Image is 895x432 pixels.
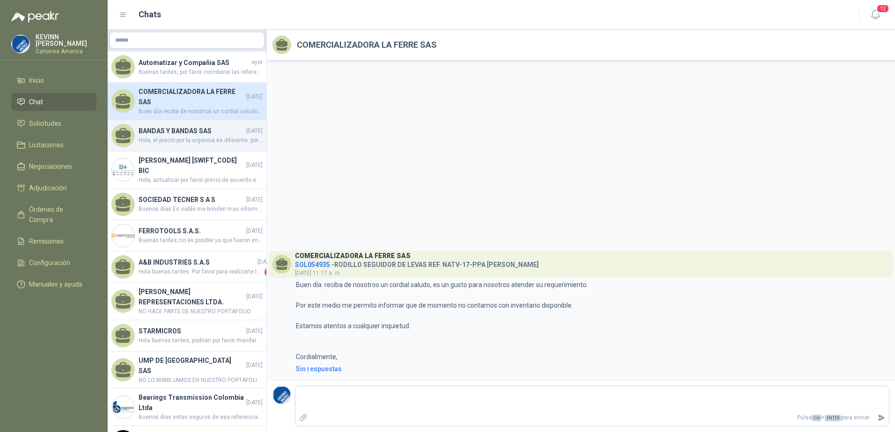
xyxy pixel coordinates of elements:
h4: STARMICROS [139,326,244,336]
span: [DATE] [246,398,263,407]
div: Sin respuestas [296,364,342,374]
label: Adjuntar archivos [295,410,311,426]
a: Negociaciones [11,158,96,175]
p: KEVINN [PERSON_NAME] [36,34,96,47]
a: Licitaciones [11,136,96,154]
span: Buenos dias estan seguros de esa referencia ya que no sale en ninguna marca quedamos atentos a su... [139,413,263,422]
span: 1 [264,267,274,277]
span: [DATE] [257,258,274,266]
span: [DATE] [246,292,263,301]
img: Company Logo [12,35,29,53]
img: Company Logo [112,396,134,418]
h4: COMERCIALIZADORA LA FERRE SAS [139,86,244,107]
span: Chat [29,97,43,107]
a: COMERCIALIZADORA LA FERRE SAS[DATE]Buen día reciba de nosotros un cordial saludo, es un gusto par... [108,83,266,120]
span: Configuración [29,258,70,268]
span: Buen día reciba de nosotros un cordial saludo, es un gusto para nosotros atender su requerimiento... [139,107,263,116]
a: STARMICROS[DATE]Hola buenas tardes, podrían por favor mandar especificaciones o imágenes del prod... [108,320,266,352]
span: Inicio [29,75,44,86]
img: Company Logo [273,386,291,404]
h4: [PERSON_NAME] [SWIFT_CODE] BIC [139,155,244,176]
img: Company Logo [112,158,134,181]
h4: FERROTOOLS S.A.S. [139,226,244,236]
span: NO HACE PARTE DE NUESTRO PORTAFOLIO [139,307,263,316]
button: Enviar [873,410,889,426]
img: Logo peakr [11,11,59,22]
img: Company Logo [112,224,134,247]
h4: A&B INDUSTRIES S.A.S [139,257,256,267]
a: Adjudicación [11,179,96,197]
span: [DATE] [246,195,263,204]
a: Manuales y ayuda [11,275,96,293]
a: Company Logo[PERSON_NAME] [SWIFT_CODE] BIC[DATE]Hola, actualizar por favor precio de acuerdo a lo... [108,151,266,189]
span: Buenas tardes; no es posible ya que fueron importados. [139,236,263,245]
h4: SOCIEDAD TECNER S A S [139,194,244,205]
h4: Bearings Transmission Colombia Ltda [139,392,244,413]
a: Inicio [11,72,96,89]
h4: UMP DE [GEOGRAPHIC_DATA] SAS [139,355,244,376]
a: Órdenes de Compra [11,201,96,229]
a: Chat [11,93,96,111]
span: [DATE] [246,93,263,101]
a: Company LogoBearings Transmission Colombia Ltda[DATE]Buenos dias estan seguros de esa referencia ... [108,389,266,426]
h1: Chats [139,8,161,21]
a: UMP DE [GEOGRAPHIC_DATA] SAS[DATE]NO LO MANEJAMOS EN NUESTRO PORTAFOLIO DE PRODUCTOS [108,352,266,389]
span: Negociaciones [29,161,72,172]
p: Pulsa + para enviar [311,410,874,426]
span: Manuales y ayuda [29,279,82,289]
a: Company LogoFERROTOOLS S.A.S.[DATE]Buenas tardes; no es posible ya que fueron importados. [108,220,266,252]
span: Órdenes de Compra [29,204,88,225]
span: Hola buenas tardes. Por favor para realizarte la cotización. Necesitan la manguera para agua aire... [139,267,263,277]
h4: BANDAS Y BANDAS SAS [139,126,244,136]
span: Buenos días Es viable me brinden mas informacion de este producto para asi poder ofertar. Dato de... [139,205,263,214]
span: Remisiones [29,236,64,246]
span: ENTER [825,415,841,421]
span: [DATE] [246,227,263,236]
span: Hola, el precio por la urgencia es diferente. por favor recotizar. [139,136,263,145]
span: Adjudicación [29,183,67,193]
h4: [PERSON_NAME] REPRESENTACIONES LTDA. [139,287,244,307]
a: A&B INDUSTRIES S.A.S[DATE]Hola buenas tardes. Por favor para realizarte la cotización. Necesitan ... [108,252,266,283]
span: [DATE] [246,127,263,136]
span: Licitaciones [29,140,64,150]
span: Hola, actualizar por favor precio de acuerdo a lo acordado. 126 USD [139,176,263,185]
p: Buen día reciba de nosotros un cordial saludo, es un gusto para nosotros atender su requerimiento... [296,280,588,362]
span: Solicitudes [29,118,61,129]
span: [DATE] 11:17 a. m. [295,270,341,276]
button: 12 [867,7,884,23]
h4: Automatizar y Compañia SAS [139,58,249,68]
a: Automatizar y Compañia SASayerBuenas tardes, por favor corroborar las referencias con la serie de... [108,51,266,83]
a: Configuración [11,254,96,272]
span: ayer [251,58,263,67]
h4: - RODILLO SEGUIDOR DE LEVAS REF. NATV-17-PPA [PERSON_NAME] [295,259,539,267]
span: [DATE] [246,161,263,170]
a: SOCIEDAD TECNER S A S[DATE]Buenos días Es viable me brinden mas informacion de este producto para... [108,189,266,220]
a: Remisiones [11,232,96,250]
span: Hola buenas tardes, podrían por favor mandar especificaciones o imágenes del productor para poder... [139,336,263,345]
span: [DATE] [246,327,263,336]
a: Sin respuestas [294,364,889,374]
a: [PERSON_NAME] REPRESENTACIONES LTDA.[DATE]NO HACE PARTE DE NUESTRO PORTAFOLIO [108,283,266,320]
span: 12 [876,4,889,13]
span: Buenas tardes, por favor corroborar las referencias con la serie de la bobina que necesitan. para... [139,68,263,77]
p: Cartones America [36,49,96,54]
a: BANDAS Y BANDAS SAS[DATE]Hola, el precio por la urgencia es diferente. por favor recotizar. [108,120,266,151]
a: Solicitudes [11,115,96,132]
h2: COMERCIALIZADORA LA FERRE SAS [297,38,437,51]
span: Ctrl [812,415,822,421]
span: NO LO MANEJAMOS EN NUESTRO PORTAFOLIO DE PRODUCTOS [139,376,263,385]
h3: COMERCIALIZADORA LA FERRE SAS [295,253,411,259]
span: SOL054935 [295,261,330,268]
span: [DATE] [246,361,263,370]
